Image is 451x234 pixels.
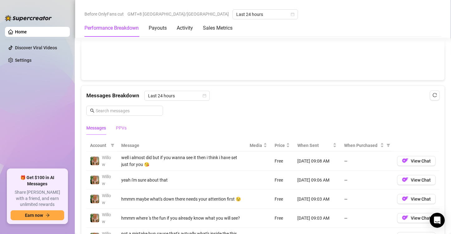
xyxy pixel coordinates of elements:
span: filter [386,144,390,147]
div: well i almost did but if you wanna see it then i think i have set just for you 😘 [121,154,242,168]
img: Willow [90,176,99,184]
div: Sales Metrics [203,24,233,32]
span: View Chat [411,216,431,221]
span: filter [111,144,114,147]
img: OF [402,177,408,183]
button: OFView Chat [397,194,436,204]
div: Payouts [149,24,167,32]
div: Messages [86,124,106,131]
span: Before OnlyFans cut [84,9,124,19]
td: [DATE] 09:03 AM [294,209,340,228]
span: Account [90,142,108,149]
td: [DATE] 09:08 AM [294,152,340,171]
td: [DATE] 09:03 AM [294,190,340,209]
span: calendar [291,12,295,16]
div: PPVs [116,124,127,131]
th: Price [271,139,294,152]
span: Last 24 hours [148,91,206,100]
a: Discover Viral Videos [15,45,57,50]
span: Last 24 hours [236,10,294,19]
th: Media [246,139,271,152]
img: Willow [90,157,99,165]
span: search [90,109,94,113]
span: calendar [203,94,206,98]
div: Activity [177,24,193,32]
span: Willow [102,193,111,205]
span: Willow [102,174,111,186]
input: Search messages [96,107,159,114]
td: — [340,152,393,171]
img: Willow [90,214,99,222]
td: [DATE] 09:06 AM [294,171,340,190]
span: filter [109,141,116,150]
span: arrow-right [46,213,50,217]
a: OFView Chat [397,198,436,203]
td: Free [271,152,294,171]
span: Willow [102,155,111,167]
th: When Purchased [340,139,393,152]
a: OFView Chat [397,160,436,165]
div: hmmm where 's the fun if you already know what you will see? [121,215,242,222]
span: View Chat [411,178,431,183]
span: 🎁 Get $100 in AI Messages [11,175,64,187]
td: Free [271,190,294,209]
button: OFView Chat [397,175,436,185]
div: Open Intercom Messenger [430,213,445,228]
span: Willow [102,212,111,224]
td: — [340,171,393,190]
span: Media [250,142,262,149]
img: OF [402,196,408,202]
span: When Sent [297,142,332,149]
span: GMT+8 [GEOGRAPHIC_DATA]/[GEOGRAPHIC_DATA] [127,9,229,19]
a: Home [15,29,27,34]
th: Message [118,139,246,152]
span: View Chat [411,197,431,202]
span: Price [275,142,285,149]
span: filter [385,141,391,150]
span: Share [PERSON_NAME] with a friend, and earn unlimited rewards [11,189,64,208]
span: Earn now [25,213,43,218]
img: logo-BBDzfeDw.svg [5,15,52,21]
img: Willow [90,195,99,203]
span: View Chat [411,158,431,163]
div: Performance Breakdown [84,24,139,32]
div: hmmm maybe what's down there needs your attention first 😉 [121,196,242,202]
img: OF [402,158,408,164]
a: OFView Chat [397,179,436,184]
div: yeah i'm sure about that [121,177,242,183]
a: OFView Chat [397,217,436,222]
span: When Purchased [344,142,379,149]
td: — [340,209,393,228]
td: — [340,190,393,209]
button: OFView Chat [397,213,436,223]
a: Settings [15,58,31,63]
td: Free [271,171,294,190]
img: OF [402,215,408,221]
span: reload [433,93,437,97]
button: Earn nowarrow-right [11,210,64,220]
th: When Sent [294,139,340,152]
td: Free [271,209,294,228]
div: Messages Breakdown [86,91,439,101]
button: OFView Chat [397,156,436,166]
